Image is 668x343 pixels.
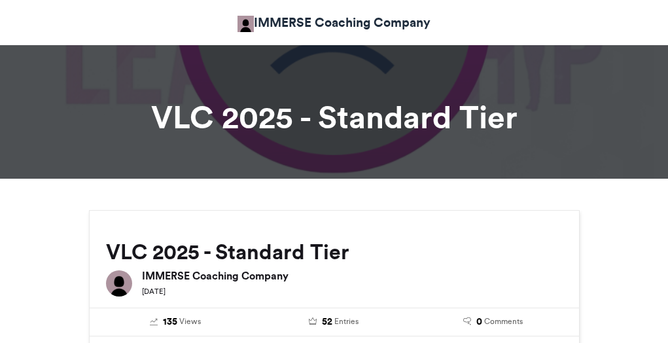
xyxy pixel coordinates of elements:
span: Entries [334,316,359,327]
span: 0 [476,315,482,329]
a: IMMERSE Coaching Company [237,13,431,32]
span: 135 [163,315,177,329]
img: IMMERSE Coaching Company [106,270,132,297]
a: 52 Entries [264,315,404,329]
span: 52 [322,315,332,329]
h2: VLC 2025 - Standard Tier [106,240,563,264]
span: Views [179,316,201,327]
a: 135 Views [106,315,245,329]
small: [DATE] [142,287,166,296]
h1: VLC 2025 - Standard Tier [30,101,639,133]
img: IMMERSE Coaching Company [237,16,254,32]
span: Comments [484,316,523,327]
a: 0 Comments [423,315,563,329]
h6: IMMERSE Coaching Company [142,270,563,281]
